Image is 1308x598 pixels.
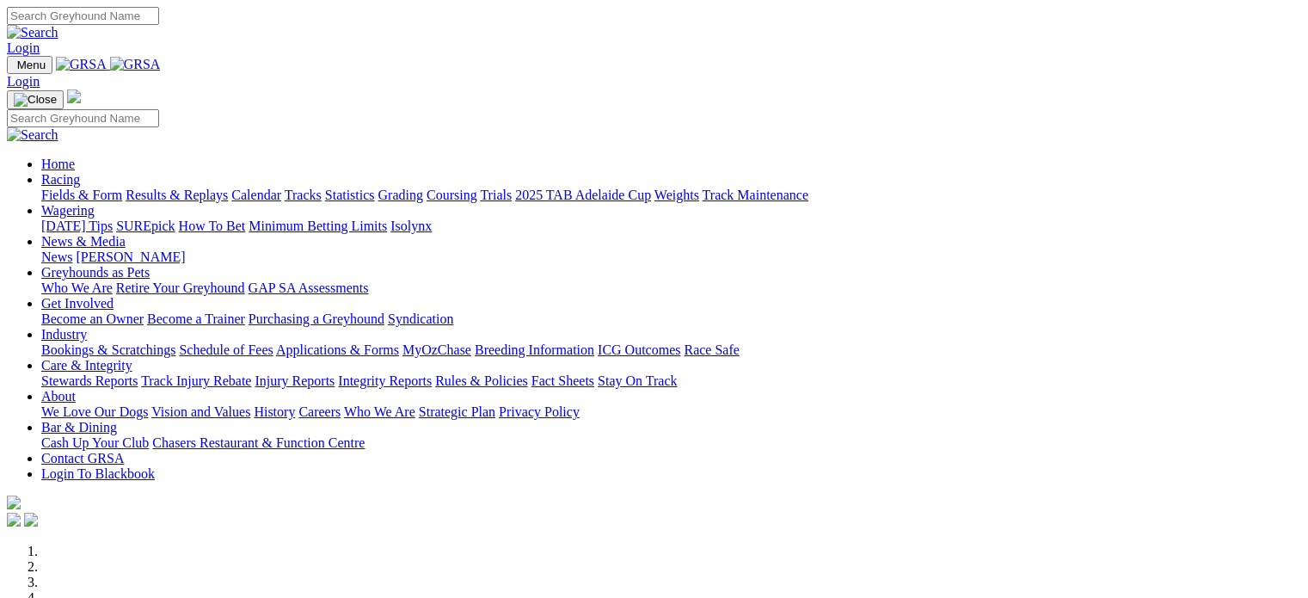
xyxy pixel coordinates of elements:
img: GRSA [56,57,107,72]
a: Bar & Dining [41,420,117,435]
a: Injury Reports [255,373,335,388]
a: Race Safe [684,342,739,357]
a: Stay On Track [598,373,677,388]
a: Wagering [41,203,95,218]
a: Minimum Betting Limits [249,219,387,233]
a: Applications & Forms [276,342,399,357]
div: Bar & Dining [41,435,1301,451]
a: SUREpick [116,219,175,233]
img: logo-grsa-white.png [67,89,81,103]
a: News [41,250,72,264]
a: Track Injury Rebate [141,373,251,388]
a: Care & Integrity [41,358,132,373]
a: How To Bet [179,219,246,233]
a: Careers [298,404,341,419]
div: Greyhounds as Pets [41,281,1301,296]
a: Weights [654,188,699,202]
a: Purchasing a Greyhound [249,311,384,326]
div: Wagering [41,219,1301,234]
a: Who We Are [344,404,415,419]
a: Home [41,157,75,171]
div: Get Involved [41,311,1301,327]
a: MyOzChase [402,342,471,357]
img: Search [7,127,58,143]
img: facebook.svg [7,513,21,527]
button: Toggle navigation [7,56,52,74]
a: Integrity Reports [338,373,432,388]
a: Tracks [285,188,322,202]
a: About [41,389,76,404]
a: Strategic Plan [419,404,495,419]
a: Racing [41,172,80,187]
img: twitter.svg [24,513,38,527]
a: Statistics [325,188,375,202]
div: About [41,404,1301,420]
input: Search [7,7,159,25]
img: GRSA [110,57,161,72]
a: [DATE] Tips [41,219,113,233]
a: 2025 TAB Adelaide Cup [515,188,651,202]
img: logo-grsa-white.png [7,496,21,509]
a: Get Involved [41,296,114,311]
a: ICG Outcomes [598,342,680,357]
button: Toggle navigation [7,90,64,109]
a: Contact GRSA [41,451,124,465]
a: Fact Sheets [531,373,594,388]
a: Login [7,74,40,89]
a: Calendar [231,188,281,202]
a: [PERSON_NAME] [76,250,185,264]
a: Vision and Values [151,404,250,419]
a: History [254,404,295,419]
img: Search [7,25,58,40]
a: Trials [480,188,512,202]
a: Become an Owner [41,311,144,326]
a: Bookings & Scratchings [41,342,175,357]
a: Privacy Policy [499,404,580,419]
div: Industry [41,342,1301,358]
a: GAP SA Assessments [249,281,369,295]
a: Breeding Information [475,342,594,357]
a: Chasers Restaurant & Function Centre [152,435,365,450]
a: Track Maintenance [703,188,808,202]
a: Stewards Reports [41,373,138,388]
a: Rules & Policies [435,373,528,388]
a: Results & Replays [126,188,228,202]
a: Login [7,40,40,55]
a: Syndication [388,311,453,326]
a: Industry [41,327,87,342]
a: Who We Are [41,281,113,295]
a: Login To Blackbook [41,466,155,481]
a: Fields & Form [41,188,122,202]
a: Coursing [427,188,477,202]
a: Become a Trainer [147,311,245,326]
div: News & Media [41,250,1301,265]
span: Menu [17,59,46,71]
img: Close [14,93,57,107]
a: Greyhounds as Pets [41,265,150,280]
a: Grading [378,188,423,202]
div: Care & Integrity [41,373,1301,389]
a: We Love Our Dogs [41,404,148,419]
a: Schedule of Fees [179,342,273,357]
a: Cash Up Your Club [41,435,149,450]
a: News & Media [41,234,126,249]
input: Search [7,109,159,127]
div: Racing [41,188,1301,203]
a: Isolynx [390,219,432,233]
a: Retire Your Greyhound [116,281,245,295]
